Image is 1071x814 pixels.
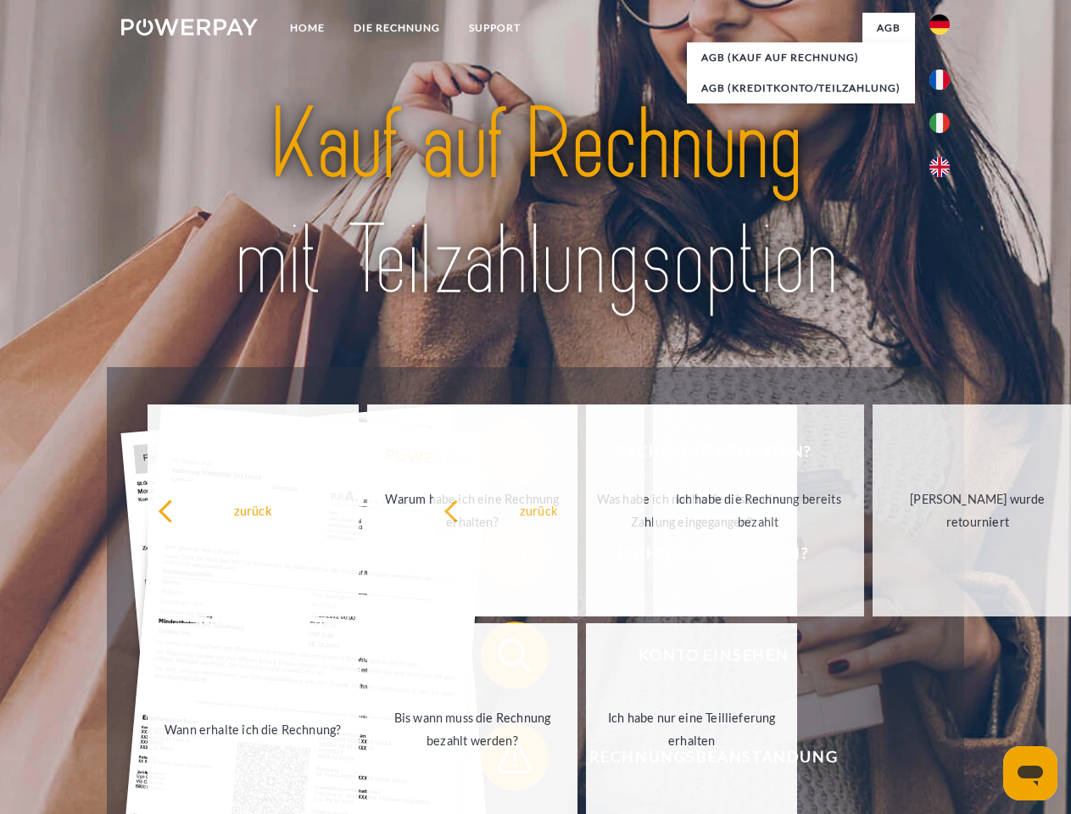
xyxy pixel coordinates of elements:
img: title-powerpay_de.svg [162,81,909,325]
div: Bis wann muss die Rechnung bezahlt werden? [377,706,568,752]
iframe: Schaltfläche zum Öffnen des Messaging-Fensters [1003,746,1057,800]
img: de [929,14,950,35]
a: AGB (Kreditkonto/Teilzahlung) [687,73,915,103]
div: Wann erhalte ich die Rechnung? [158,717,349,740]
div: Ich habe nur eine Teillieferung erhalten [596,706,787,752]
img: fr [929,70,950,90]
a: Home [276,13,339,43]
a: AGB (Kauf auf Rechnung) [687,42,915,73]
div: Warum habe ich eine Rechnung erhalten? [377,488,568,533]
div: zurück [158,499,349,521]
img: it [929,113,950,133]
img: logo-powerpay-white.svg [121,19,258,36]
a: agb [862,13,915,43]
a: SUPPORT [455,13,535,43]
img: en [929,157,950,177]
div: Ich habe die Rechnung bereits bezahlt [663,488,854,533]
a: DIE RECHNUNG [339,13,455,43]
div: zurück [443,499,634,521]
